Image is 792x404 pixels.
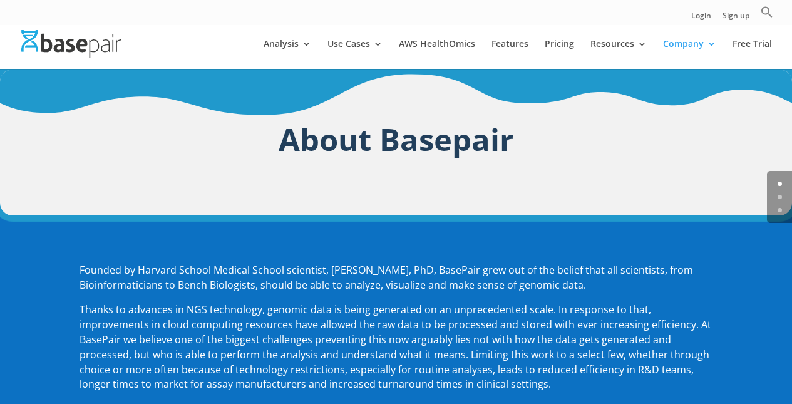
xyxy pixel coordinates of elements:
a: 2 [778,208,782,212]
a: Features [491,39,528,69]
a: Search Icon Link [761,6,773,25]
a: Pricing [545,39,574,69]
svg: Search [761,6,773,18]
a: Use Cases [327,39,383,69]
h1: About Basepair [80,117,713,168]
a: Analysis [264,39,311,69]
img: Basepair [21,30,121,57]
a: Company [663,39,716,69]
a: Login [691,12,711,25]
a: Resources [590,39,647,69]
a: Free Trial [733,39,772,69]
a: AWS HealthOmics [399,39,475,69]
a: 1 [778,195,782,199]
span: Thanks to advances in NGS technology, genomic data is being generated on an unprecedented scale. ... [80,303,711,391]
a: Sign up [723,12,749,25]
p: Founded by Harvard School Medical School scientist, [PERSON_NAME], PhD, BasePair grew out of the ... [80,263,713,303]
a: 0 [778,182,782,186]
